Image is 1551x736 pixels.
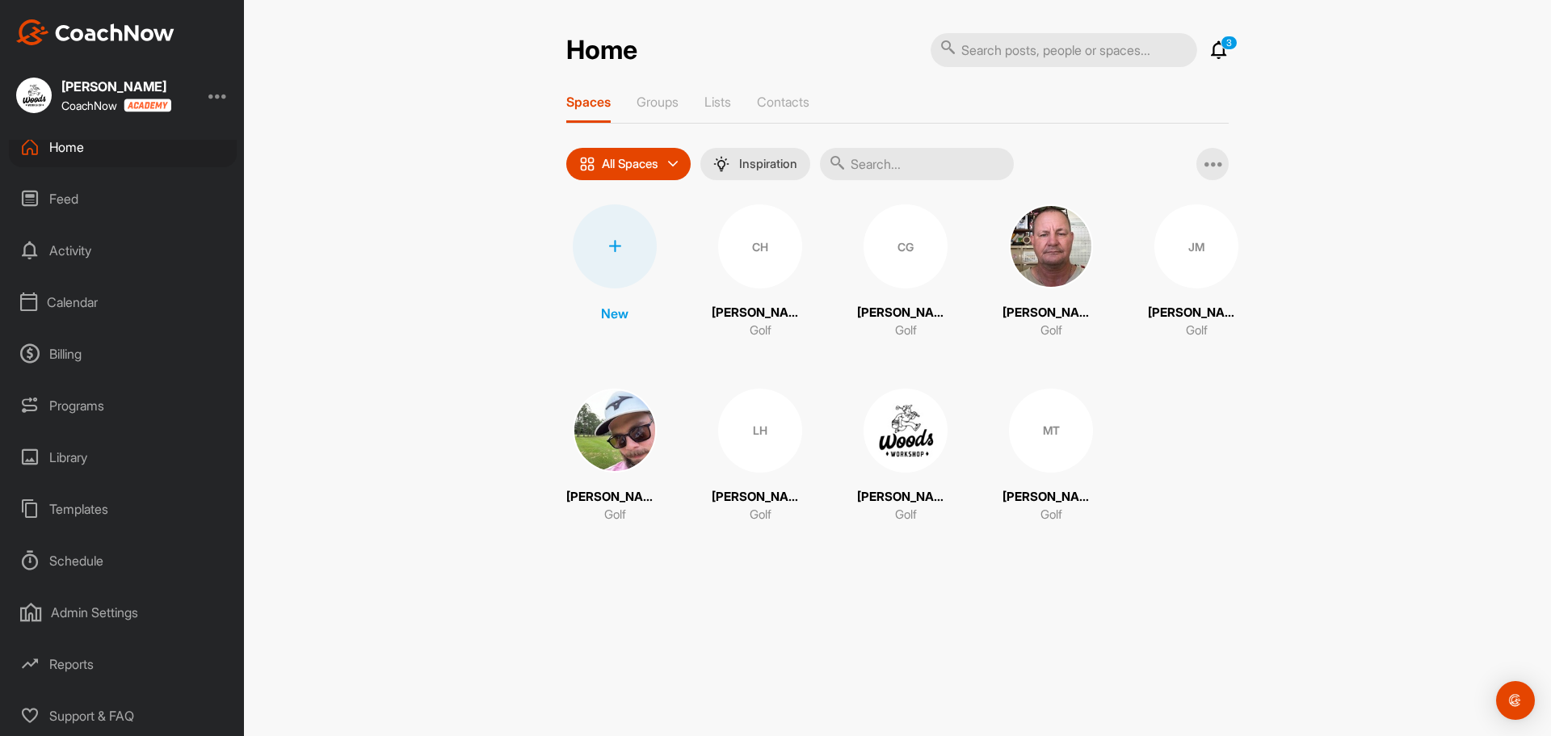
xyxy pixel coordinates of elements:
[9,385,237,426] div: Programs
[1040,506,1062,524] p: Golf
[604,506,626,524] p: Golf
[931,33,1197,67] input: Search posts, people or spaces...
[712,389,809,524] a: LH[PERSON_NAME]Golf
[573,389,657,473] img: square_b1fde4d7facff1fce30fb683594e241e.jpg
[1221,36,1238,50] p: 3
[566,35,637,66] h2: Home
[1186,322,1208,340] p: Golf
[9,437,237,477] div: Library
[9,230,237,271] div: Activity
[16,19,174,45] img: CoachNow
[750,322,771,340] p: Golf
[9,489,237,529] div: Templates
[61,99,171,112] div: CoachNow
[864,389,948,473] img: square_3a6cdb04b05f16942b47af9d9c9ae3d3.jpg
[857,204,954,340] a: CG[PERSON_NAME]Golf
[1009,204,1093,288] img: square_13119c9a91aaadbc55af151ec1ce164d.jpg
[718,204,802,288] div: CH
[9,179,237,219] div: Feed
[9,644,237,684] div: Reports
[820,148,1014,180] input: Search...
[9,592,237,633] div: Admin Settings
[864,204,948,288] div: CG
[1148,304,1245,322] p: [PERSON_NAME]
[9,540,237,581] div: Schedule
[857,488,954,507] p: [PERSON_NAME]
[750,506,771,524] p: Golf
[1009,389,1093,473] div: MT
[9,334,237,374] div: Billing
[1040,322,1062,340] p: Golf
[1002,204,1099,340] a: [PERSON_NAME]Golf
[857,389,954,524] a: [PERSON_NAME]Golf
[602,158,658,170] p: All Spaces
[16,78,52,113] img: square_3a6cdb04b05f16942b47af9d9c9ae3d3.jpg
[757,94,809,110] p: Contacts
[637,94,679,110] p: Groups
[1148,204,1245,340] a: JM[PERSON_NAME]Golf
[712,304,809,322] p: [PERSON_NAME]
[704,94,731,110] p: Lists
[712,488,809,507] p: [PERSON_NAME]
[1154,204,1238,288] div: JM
[712,204,809,340] a: CH[PERSON_NAME]Golf
[1002,389,1099,524] a: MT[PERSON_NAME]Golf
[566,488,663,507] p: [PERSON_NAME]
[895,322,917,340] p: Golf
[9,127,237,167] div: Home
[1496,681,1535,720] div: Open Intercom Messenger
[713,156,729,172] img: menuIcon
[579,156,595,172] img: icon
[566,389,663,524] a: [PERSON_NAME]Golf
[566,94,611,110] p: Spaces
[9,696,237,736] div: Support & FAQ
[124,99,171,112] img: CoachNow acadmey
[1002,304,1099,322] p: [PERSON_NAME]
[857,304,954,322] p: [PERSON_NAME]
[61,80,171,93] div: [PERSON_NAME]
[895,506,917,524] p: Golf
[739,158,797,170] p: Inspiration
[601,304,628,323] p: New
[9,282,237,322] div: Calendar
[718,389,802,473] div: LH
[1002,488,1099,507] p: [PERSON_NAME]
